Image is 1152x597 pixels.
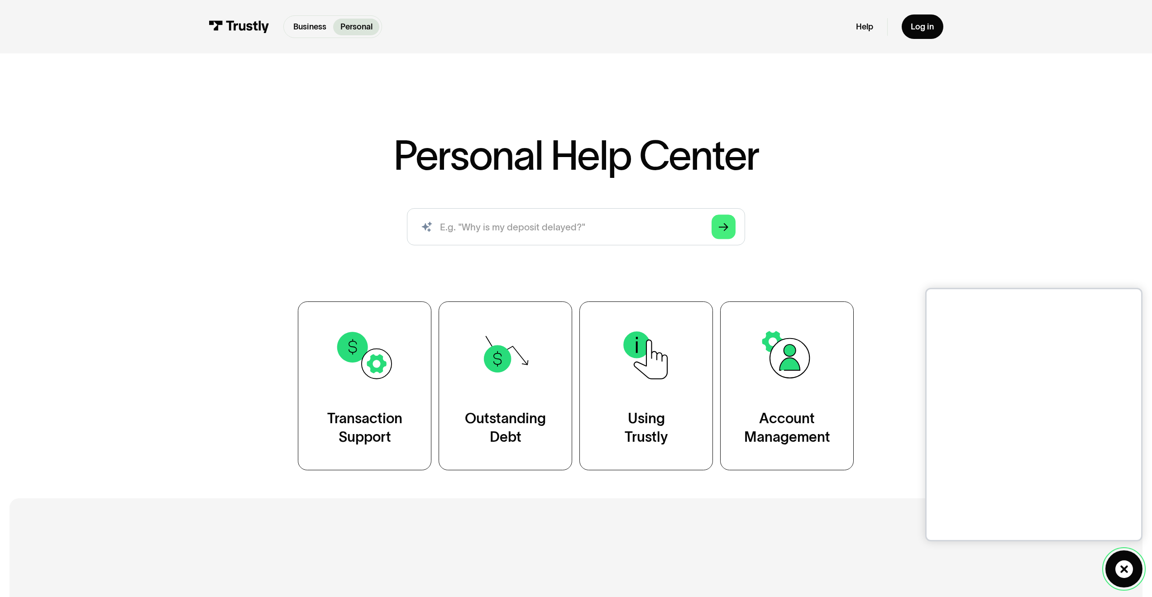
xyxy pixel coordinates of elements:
a: TransactionSupport [298,301,431,470]
a: Personal [333,19,379,35]
a: Log in [902,14,943,39]
h1: Personal Help Center [393,135,759,176]
div: Log in [911,22,934,32]
div: Transaction Support [327,409,402,446]
div: Account Management [744,409,830,446]
a: AccountManagement [720,301,854,470]
div: Using Trustly [625,409,668,446]
a: Business [286,19,333,35]
p: Personal [340,21,373,33]
p: Business [293,21,326,33]
div: Outstanding Debt [465,409,546,446]
img: Trustly Logo [209,20,269,33]
input: search [407,208,745,245]
a: OutstandingDebt [439,301,572,470]
a: Help [856,22,873,32]
form: Search [407,208,745,245]
a: UsingTrustly [579,301,713,470]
